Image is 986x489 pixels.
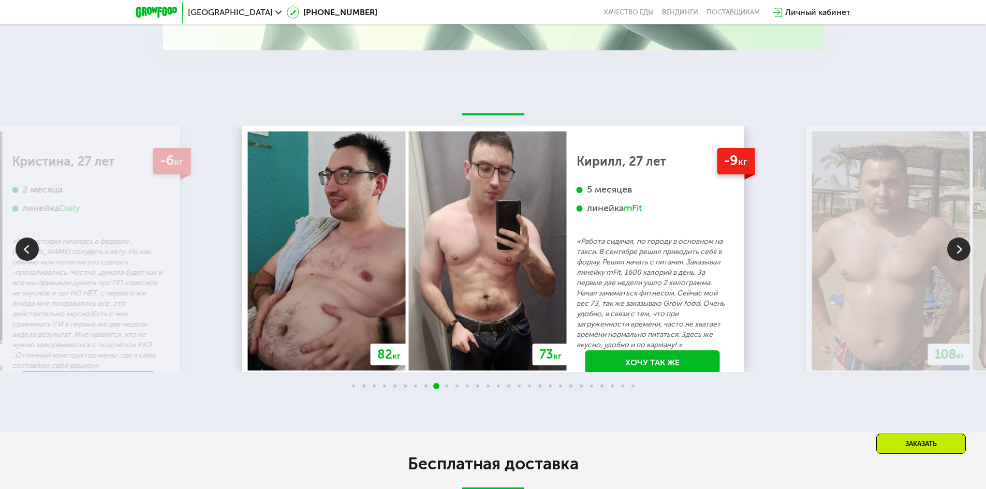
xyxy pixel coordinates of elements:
[174,156,183,168] span: кг
[12,202,165,214] div: линейка
[153,148,190,174] div: -6
[604,8,654,17] a: Качество еды
[577,156,729,167] div: Кирилл, 27 лет
[12,184,165,196] div: 2 месяца
[392,351,401,361] span: кг
[707,8,760,17] div: поставщикам
[371,344,407,365] div: 82
[717,148,755,174] div: -9
[624,202,642,214] div: mFit
[203,453,783,474] h2: Бесплатная доставка
[662,8,698,17] a: Вендинги
[553,351,562,361] span: кг
[188,8,273,17] span: [GEOGRAPHIC_DATA]
[947,238,970,261] img: Slide right
[60,202,81,214] div: Daily
[533,344,568,365] div: 73
[12,236,165,371] p: «Моя история началась в феврале .[PERSON_NAME] похудеть к лету .Но как обычно мои попытки это сде...
[876,434,966,454] div: Заказать
[21,371,156,394] a: Хочу так же
[585,350,720,374] a: Хочу так же
[12,156,165,167] div: Кристина, 27 лет
[738,156,747,168] span: кг
[785,6,850,19] div: Личный кабинет
[928,344,972,365] div: 108
[16,238,39,261] img: Slide left
[577,236,729,350] p: «Работа сидячая, по городу в основном на такси. В сентябре решил приводить себя в форму. Решил на...
[287,6,377,19] a: [PHONE_NUMBER]
[956,351,965,361] span: кг
[577,184,729,196] div: 5 месяцев
[577,202,729,214] div: линейка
